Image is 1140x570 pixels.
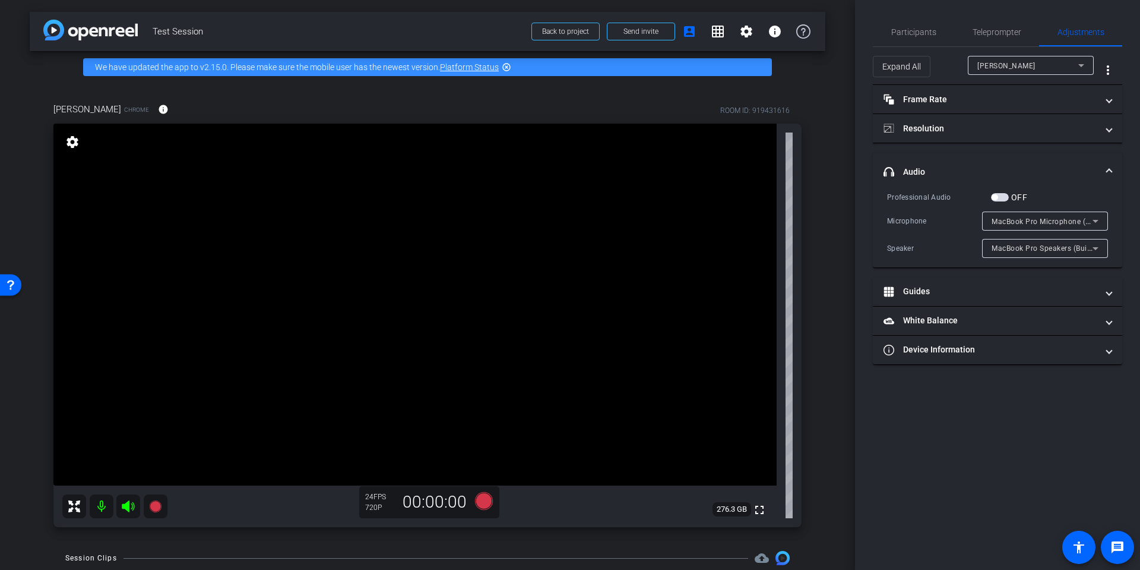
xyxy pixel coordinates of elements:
span: Participants [891,28,936,36]
mat-expansion-panel-header: Frame Rate [873,85,1122,114]
span: Test Session [153,20,524,43]
mat-icon: accessibility [1072,540,1086,555]
div: ROOM ID: 919431616 [720,105,790,116]
mat-panel-title: Guides [883,285,1097,298]
mat-panel-title: White Balance [883,314,1097,327]
mat-icon: fullscreen [752,503,767,517]
label: OFF [1009,191,1027,203]
div: 720P [365,503,395,512]
div: 24 [365,492,395,502]
img: Session clips [775,551,790,565]
mat-icon: settings [739,24,753,39]
span: Teleprompter [973,28,1021,36]
span: FPS [373,493,386,501]
div: 00:00:00 [395,492,474,512]
mat-icon: settings [64,135,81,149]
mat-icon: highlight_off [502,62,511,72]
div: Professional Audio [887,191,991,203]
mat-icon: info [768,24,782,39]
mat-icon: account_box [682,24,696,39]
mat-icon: info [158,104,169,115]
mat-expansion-panel-header: Guides [873,278,1122,306]
span: Send invite [623,27,658,36]
span: Back to project [542,27,589,36]
span: [PERSON_NAME] [53,103,121,116]
mat-icon: message [1110,540,1125,555]
span: 276.3 GB [712,502,751,517]
div: Microphone [887,215,982,227]
mat-expansion-panel-header: Audio [873,153,1122,191]
span: [PERSON_NAME] [977,62,1035,70]
mat-panel-title: Device Information [883,344,1097,356]
span: Adjustments [1057,28,1104,36]
span: Destinations for your clips [755,551,769,565]
a: Platform Status [440,62,499,72]
button: Expand All [873,56,930,77]
mat-panel-title: Resolution [883,122,1097,135]
div: Speaker [887,243,982,254]
span: Expand All [882,55,921,78]
mat-expansion-panel-header: White Balance [873,307,1122,335]
mat-panel-title: Audio [883,166,1097,178]
span: MacBook Pro Microphone (Built-in) [992,216,1113,226]
mat-panel-title: Frame Rate [883,93,1097,106]
mat-icon: grid_on [711,24,725,39]
button: More Options for Adjustments Panel [1094,56,1122,84]
span: MacBook Pro Speakers (Built-in) [992,243,1103,253]
mat-expansion-panel-header: Device Information [873,336,1122,364]
button: Send invite [607,23,675,40]
mat-expansion-panel-header: Resolution [873,114,1122,143]
div: We have updated the app to v2.15.0. Please make sure the mobile user has the newest version. [83,58,772,76]
img: app-logo [43,20,138,40]
mat-icon: cloud_upload [755,551,769,565]
mat-icon: more_vert [1101,63,1115,77]
div: Session Clips [65,552,117,564]
button: Back to project [531,23,600,40]
div: Audio [873,191,1122,267]
span: Chrome [124,105,149,114]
